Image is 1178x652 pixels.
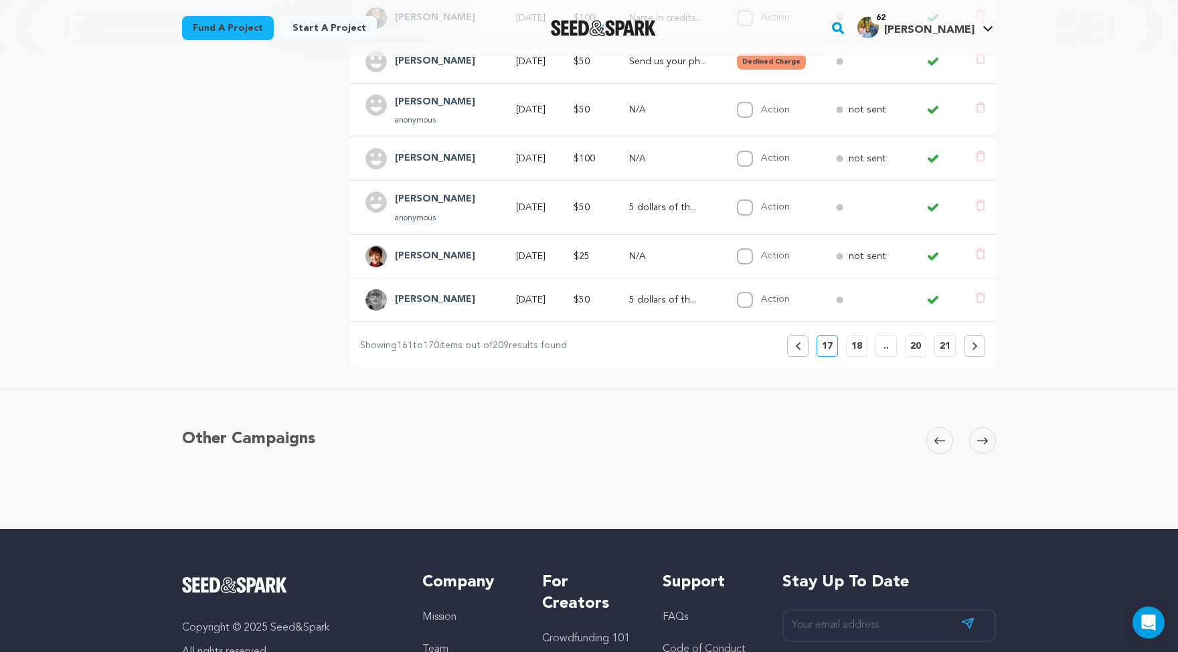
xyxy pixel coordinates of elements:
p: N/A [629,250,713,263]
p: [DATE] [516,103,549,116]
p: N/A [629,103,713,116]
a: Fund a project [182,16,274,40]
p: Showing to items out of results found [360,338,567,354]
button: Declined Charge [737,54,806,70]
img: user.png [365,148,387,169]
p: 21 [940,339,950,353]
span: 161 [397,341,413,350]
p: [DATE] [516,293,549,307]
img: 965190_10104596288383124_1648174262_o.jpg [365,289,387,311]
h4: Jen Tate [395,54,475,70]
span: 170 [423,341,439,350]
img: user.png [365,94,387,116]
p: Copyright © 2025 Seed&Spark [182,620,396,636]
label: Action [761,251,790,260]
label: Action [761,153,790,163]
p: not sent [849,103,886,116]
p: 5 dollars of this pledge will go directly to Cleo [629,293,713,307]
h4: Beth Harrington [395,248,475,264]
label: Action [761,295,790,304]
p: [DATE] [516,201,549,214]
span: $50 [574,105,590,114]
span: $50 [574,203,590,212]
a: Mission [422,612,456,623]
h5: For Creators [542,572,635,615]
p: .. [883,339,889,353]
label: Action [761,202,790,212]
button: 21 [934,335,956,357]
p: anonymous [395,213,475,224]
span: James W.'s Profile [855,14,996,42]
span: $50 [574,295,590,305]
h5: Stay up to date [782,572,996,593]
button: 20 [905,335,926,357]
img: Seed&Spark Logo [182,577,287,593]
span: $100 [574,154,595,163]
img: picture.jpeg [365,246,387,267]
a: FAQs [663,612,688,623]
p: not sent [849,250,886,263]
a: Seed&Spark Homepage [182,577,396,593]
h4: Paul S. [395,151,475,167]
p: 5 dollars of this pledge will go directly to Cleo [629,201,713,214]
label: Action [761,105,790,114]
a: James W.'s Profile [855,14,996,38]
img: de7a1d3ee720275e.jpg [857,17,879,38]
h5: Other Campaigns [182,427,315,451]
a: Start a project [282,16,377,40]
button: 17 [817,335,838,357]
p: 18 [851,339,862,353]
div: Open Intercom Messenger [1132,606,1165,639]
p: anonymous [395,115,475,126]
button: .. [875,335,897,357]
button: 18 [846,335,867,357]
h5: Company [422,572,515,593]
p: [DATE] [516,55,549,68]
p: N/A [629,152,713,165]
p: 20 [910,339,921,353]
a: Crowdfunding 101 [542,633,630,644]
p: [DATE] [516,152,549,165]
h4: Kelly Clark [395,94,475,110]
span: $50 [574,57,590,66]
span: [PERSON_NAME] [884,25,975,35]
span: 209 [493,341,509,350]
p: Send us your photo and we'll make it scary [629,55,713,68]
span: 62 [871,11,891,25]
a: Seed&Spark Homepage [551,20,656,36]
img: Seed&Spark Logo Dark Mode [551,20,656,36]
p: 17 [822,339,833,353]
img: user.png [365,191,387,213]
img: user.png [365,51,387,72]
input: Your email address [782,609,996,642]
h4: Lara Gallagher [395,292,475,308]
h5: Support [663,572,756,593]
p: not sent [849,152,886,165]
span: $25 [574,252,590,261]
p: [DATE] [516,250,549,263]
h4: Anne Holm [395,191,475,208]
div: James W.'s Profile [857,17,975,38]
